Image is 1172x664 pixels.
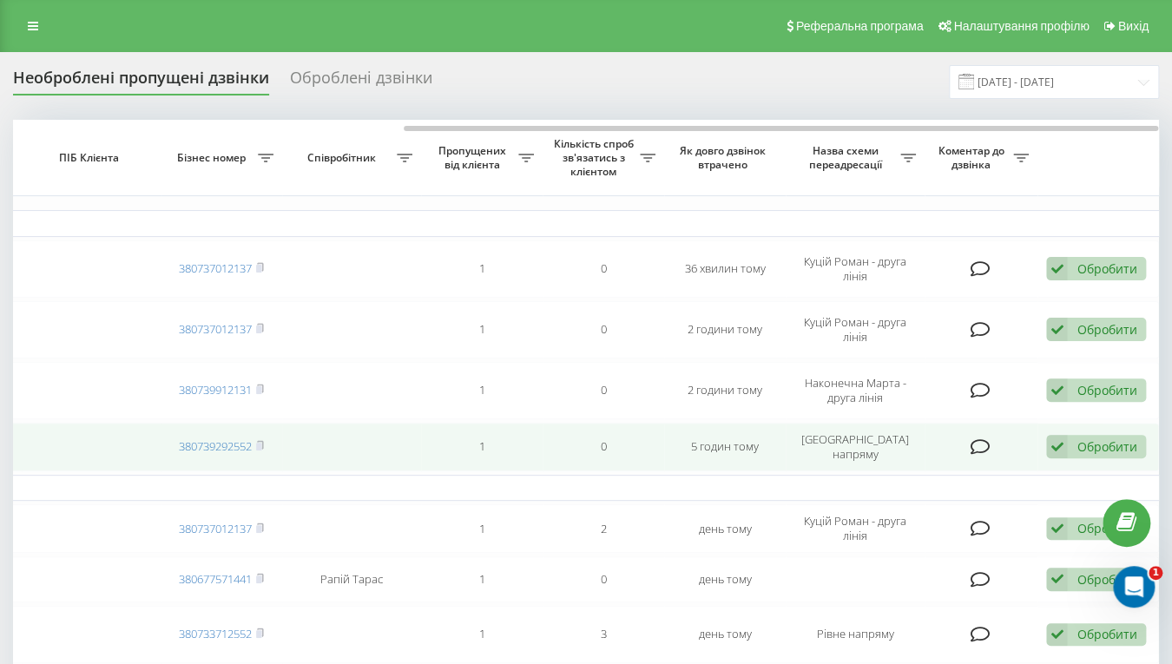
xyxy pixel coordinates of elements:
[13,69,269,95] div: Необроблені пропущені дзвінки
[664,556,786,602] td: день тому
[543,556,664,602] td: 0
[179,382,252,398] a: 380739912131
[1077,571,1136,588] div: Обробити
[36,151,146,165] span: ПІБ Клієнта
[1077,260,1136,277] div: Обробити
[678,144,772,171] span: Як довго дзвінок втрачено
[179,521,252,536] a: 380737012137
[421,556,543,602] td: 1
[1149,566,1162,580] span: 1
[291,151,397,165] span: Співробітник
[664,240,786,298] td: 36 хвилин тому
[543,606,664,663] td: 3
[430,144,518,171] span: Пропущених від клієнта
[179,626,252,641] a: 380733712552
[664,504,786,553] td: день тому
[421,504,543,553] td: 1
[664,301,786,358] td: 2 години тому
[543,423,664,471] td: 0
[543,301,664,358] td: 0
[664,606,786,663] td: день тому
[1077,626,1136,642] div: Обробити
[169,151,258,165] span: Бізнес номер
[786,362,925,419] td: Наконечна Марта - друга лінія
[1113,566,1155,608] iframe: Intercom live chat
[664,362,786,419] td: 2 години тому
[421,362,543,419] td: 1
[786,423,925,471] td: [GEOGRAPHIC_DATA] напряму
[179,438,252,454] a: 380739292552
[1077,520,1136,536] div: Обробити
[282,556,421,602] td: Рапій Тарас
[933,144,1013,171] span: Коментар до дзвінка
[179,260,252,276] a: 380737012137
[786,240,925,298] td: Куцій Роман - друга лінія
[664,423,786,471] td: 5 годин тому
[421,301,543,358] td: 1
[796,19,924,33] span: Реферальна програма
[421,606,543,663] td: 1
[786,606,925,663] td: Рівне напряму
[786,301,925,358] td: Куцій Роман - друга лінія
[1077,382,1136,398] div: Обробити
[290,69,432,95] div: Оброблені дзвінки
[543,240,664,298] td: 0
[794,144,900,171] span: Назва схеми переадресації
[543,362,664,419] td: 0
[1077,321,1136,338] div: Обробити
[1077,438,1136,455] div: Обробити
[421,423,543,471] td: 1
[551,137,640,178] span: Кількість спроб зв'язатись з клієнтом
[786,504,925,553] td: Куцій Роман - друга лінія
[543,504,664,553] td: 2
[953,19,1089,33] span: Налаштування профілю
[179,321,252,337] a: 380737012137
[421,240,543,298] td: 1
[1118,19,1149,33] span: Вихід
[179,571,252,587] a: 380677571441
